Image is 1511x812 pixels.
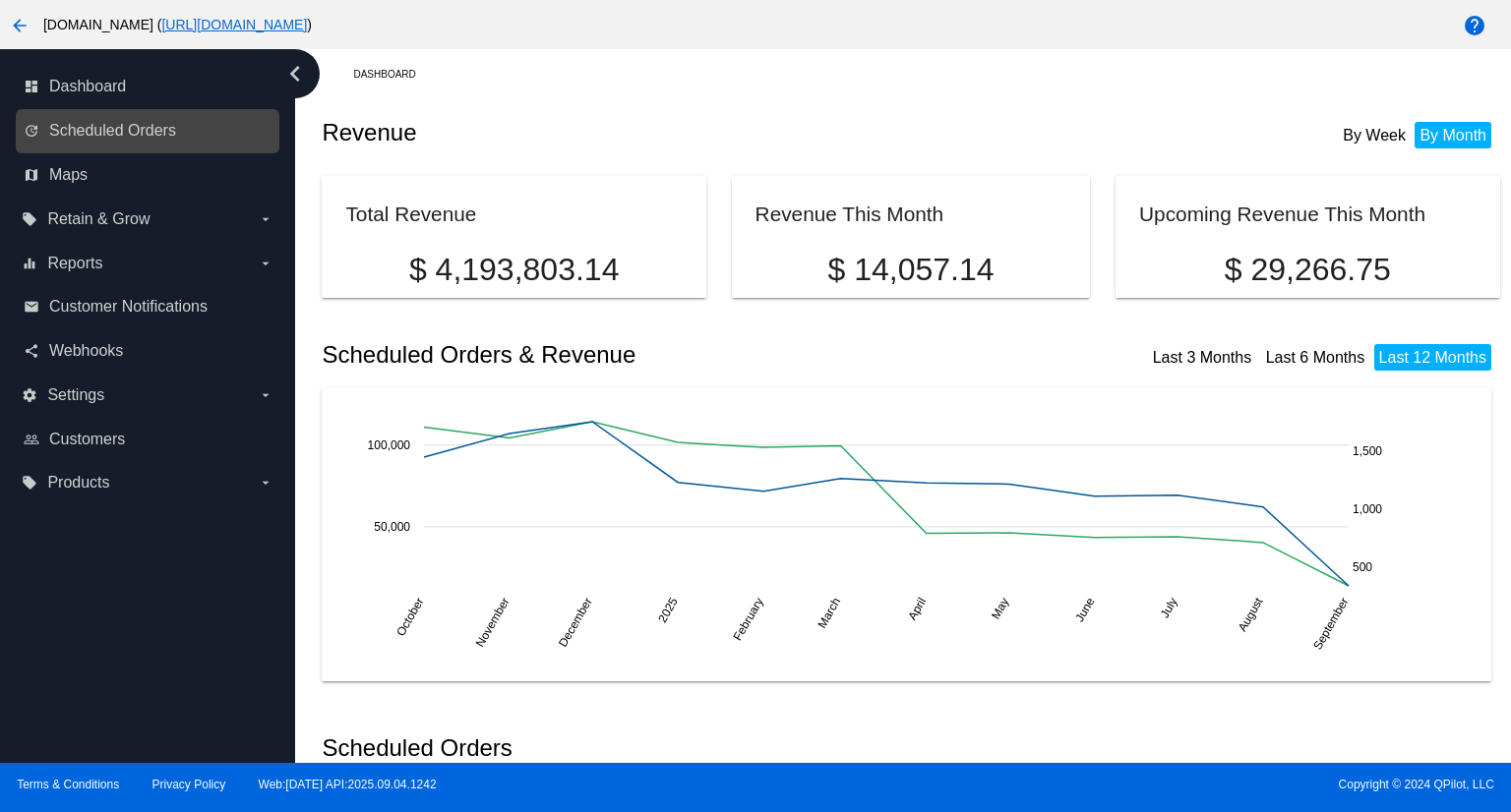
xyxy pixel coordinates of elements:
[24,79,39,94] i: dashboard
[22,475,37,491] i: local_offer
[989,595,1011,621] text: May
[1073,595,1098,624] text: June
[24,71,273,102] a: dashboard Dashboard
[368,437,411,451] text: 100,000
[1311,595,1352,652] text: September
[394,595,427,638] text: October
[473,595,513,649] text: November
[47,474,109,492] span: Products
[375,519,411,533] text: 50,000
[49,431,125,448] span: Customers
[152,778,226,791] a: Privacy Policy
[258,256,273,271] i: arrow_drop_down
[49,298,208,316] span: Customer Notifications
[49,166,88,184] span: Maps
[24,299,39,315] i: email
[17,778,119,791] a: Terms & Conditions
[24,167,39,183] i: map
[1266,349,1365,366] a: Last 6 Months
[47,255,102,272] span: Reports
[24,343,39,359] i: share
[258,211,273,227] i: arrow_drop_down
[322,119,911,146] h2: Revenue
[49,78,126,95] span: Dashboard
[24,159,273,191] a: map Maps
[755,252,1067,288] p: $ 14,057.14
[345,252,682,288] p: $ 4,193,803.14
[161,17,307,32] a: [URL][DOMAIN_NAME]
[1139,252,1476,288] p: $ 29,266.75
[772,778,1494,791] span: Copyright © 2024 QPilot, LLC
[24,424,273,455] a: people_outline Customers
[1353,560,1372,574] text: 500
[755,203,944,225] h2: Revenue This Month
[47,210,150,228] span: Retain & Grow
[24,123,39,139] i: update
[731,595,766,643] text: February
[1158,595,1180,619] text: July
[322,734,911,762] h2: Scheduled Orders
[322,341,911,369] h2: Scheduled Orders & Revenue
[1379,349,1486,366] a: Last 12 Months
[49,342,123,360] span: Webhooks
[1153,349,1252,366] a: Last 3 Months
[1139,203,1425,225] h2: Upcoming Revenue This Month
[279,58,311,89] i: chevron_left
[906,595,930,622] text: April
[816,595,844,630] text: March
[43,17,312,32] span: [DOMAIN_NAME] ( )
[353,59,433,89] a: Dashboard
[345,203,476,225] h2: Total Revenue
[47,386,104,404] span: Settings
[24,115,273,146] a: update Scheduled Orders
[8,14,31,37] mat-icon: arrow_back
[1353,444,1382,458] text: 1,500
[49,122,176,140] span: Scheduled Orders
[1415,122,1491,148] li: By Month
[24,432,39,447] i: people_outline
[22,256,37,271] i: equalizer
[22,387,37,403] i: settings
[24,291,273,322] a: email Customer Notifications
[258,475,273,491] i: arrow_drop_down
[556,595,595,649] text: December
[1338,122,1411,148] li: By Week
[1236,595,1266,634] text: August
[22,211,37,227] i: local_offer
[259,778,437,791] a: Web:[DATE] API:2025.09.04.1242
[24,335,273,367] a: share Webhooks
[258,387,273,403] i: arrow_drop_down
[1463,14,1486,37] mat-icon: help
[1353,502,1382,516] text: 1,000
[656,595,682,624] text: 2025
